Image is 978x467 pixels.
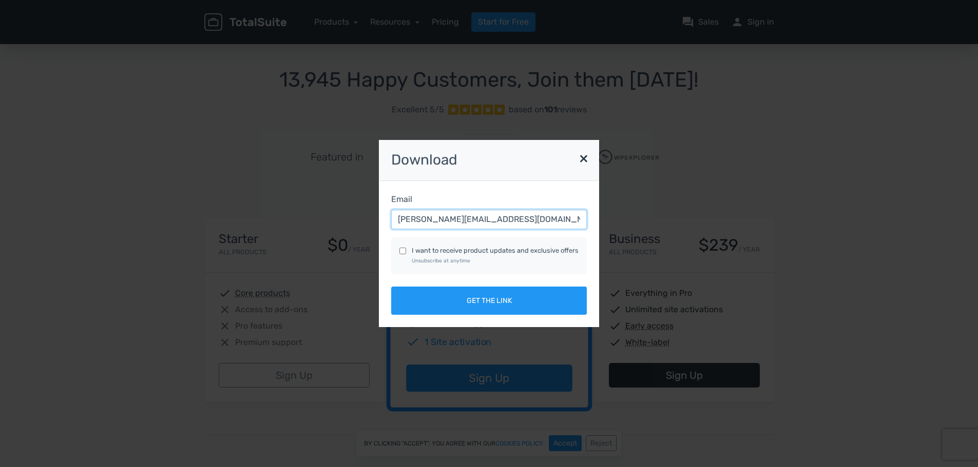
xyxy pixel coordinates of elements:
button: × [573,145,594,171]
button: Get the link [391,287,587,315]
label: Email [391,193,412,206]
h3: Download [379,140,599,181]
small: Unsubscribe at anytime [412,257,470,264]
label: I want to receive product updates and exclusive offers [412,246,579,265]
